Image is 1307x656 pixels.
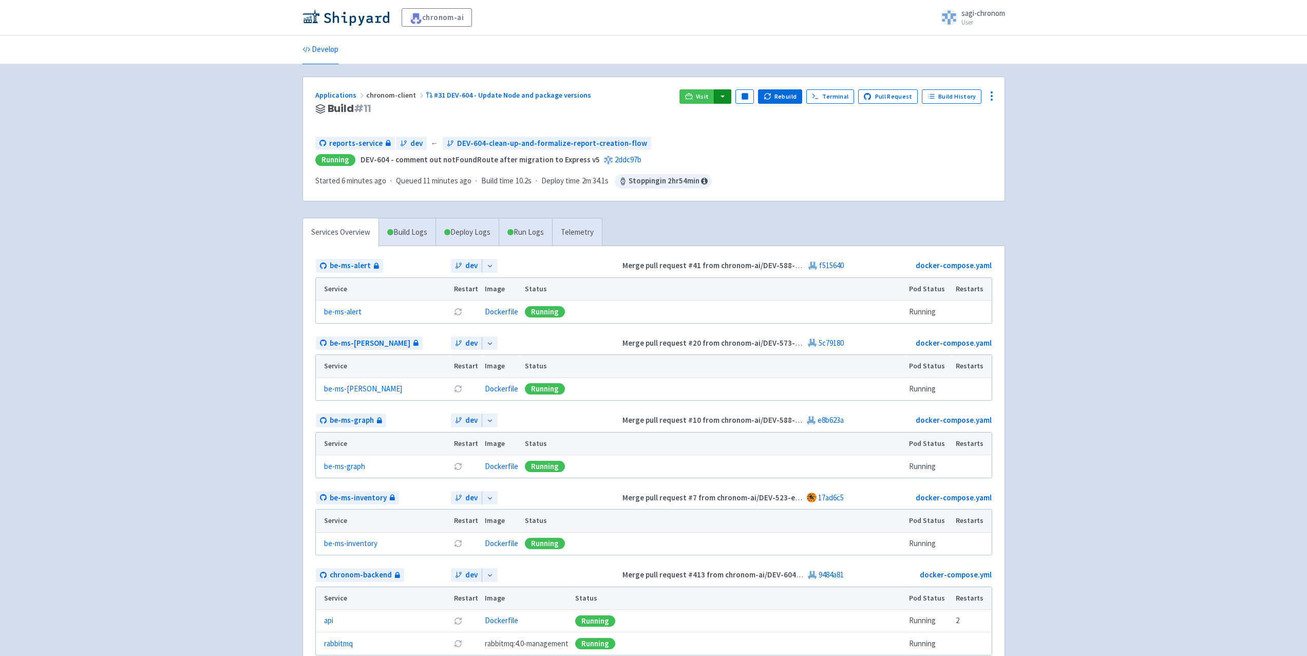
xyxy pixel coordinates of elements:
a: Dockerfile [485,538,518,548]
span: Visit [696,92,709,101]
a: dev [396,137,427,151]
th: Restarts [952,510,991,532]
a: reports-service [315,137,395,151]
th: Pod Status [905,510,952,532]
th: Restarts [952,355,991,378]
th: Restarts [952,433,991,455]
a: be-ms-alert [316,259,383,273]
a: docker-compose.yaml [916,415,992,425]
th: Image [481,587,572,610]
a: be-ms-[PERSON_NAME] [316,336,423,350]
a: be-ms-[PERSON_NAME] [324,383,402,395]
a: be-ms-graph [316,414,386,427]
th: Service [316,433,451,455]
th: Status [521,278,905,301]
button: Restart pod [454,539,462,548]
img: Shipyard logo [302,9,389,26]
th: Status [521,433,905,455]
span: chronom-client [366,90,426,100]
td: Running [905,632,952,655]
strong: Merge pull request #20 from chronom-ai/DEV-573-add-azure-cost-categories [622,338,890,348]
span: reports-service [329,138,383,149]
th: Image [481,278,521,301]
a: Dockerfile [485,307,518,316]
button: Restart pod [454,308,462,316]
a: dev [451,336,482,350]
strong: DEV-604 - comment out notFoundRoute after migration to Express v5 [361,155,600,164]
a: dev [451,568,482,582]
a: Pull Request [858,89,918,104]
span: Queued [396,176,471,185]
strong: Merge pull request #7 from chronom-ai/DEV-523-expand-alert-attributes [622,493,875,502]
th: Service [316,278,451,301]
a: Dockerfile [485,461,518,471]
a: #31 DEV-604 - Update Node and package versions [426,90,593,100]
span: sagi-chronom [961,8,1005,18]
button: Pause [735,89,754,104]
a: be-ms-alert [324,306,362,318]
th: Image [481,355,521,378]
th: Restart [451,355,482,378]
a: 2ddc97b [615,155,641,164]
a: 17ad6c5 [818,493,844,502]
strong: Merge pull request #41 from chronom-ai/DEV-588-fix-anomaly-severity-type [622,260,885,270]
a: chronom-backend [316,568,404,582]
a: Dockerfile [485,384,518,393]
div: · · · [315,174,712,189]
time: 11 minutes ago [423,176,471,185]
span: be-ms-alert [330,260,371,272]
div: Running [575,638,615,649]
a: docker-compose.yaml [916,338,992,348]
th: Image [481,510,521,532]
a: chronom-ai [402,8,472,27]
td: Running [905,301,952,323]
a: 5c79180 [819,338,844,348]
th: Pod Status [905,587,952,610]
button: Restart pod [454,385,462,393]
a: Services Overview [303,218,378,247]
span: rabbitmq:4.0-management [485,638,569,650]
span: dev [465,415,478,426]
time: 6 minutes ago [342,176,386,185]
th: Restart [451,510,482,532]
th: Service [316,510,451,532]
th: Restart [451,433,482,455]
div: Running [525,306,565,317]
strong: Merge pull request #10 from chronom-ai/DEV-588-fix-anomaly-query [622,415,858,425]
a: sagi-chronom User [935,9,1005,26]
th: Service [316,355,451,378]
span: chronom-backend [330,569,392,581]
a: Develop [302,35,338,64]
span: be-ms-graph [330,415,374,426]
div: Running [575,615,615,627]
a: be-ms-inventory [316,491,399,505]
td: Running [905,378,952,400]
a: docker-compose.yml [920,570,992,579]
th: Status [521,510,905,532]
th: Pod Status [905,278,952,301]
td: 2 [952,610,991,632]
span: Build time [481,175,514,187]
a: dev [451,414,482,427]
span: 10.2s [516,175,532,187]
div: Running [315,154,355,166]
span: ← [431,138,439,149]
th: Image [481,433,521,455]
span: be-ms-[PERSON_NAME] [330,338,410,349]
button: Restart pod [454,462,462,471]
th: Status [521,355,905,378]
button: Restart pod [454,617,462,625]
span: DEV-604-clean-up-and-formalize-report-creation-flow [457,138,647,149]
th: Pod Status [905,355,952,378]
th: Restarts [952,587,991,610]
span: Stopping in 2 hr 54 min [615,174,712,189]
th: Restarts [952,278,991,301]
td: Running [905,610,952,632]
th: Service [316,587,451,610]
small: User [961,19,1005,26]
a: Dockerfile [485,615,518,625]
div: Running [525,538,565,549]
a: dev [451,259,482,273]
th: Pod Status [905,433,952,455]
a: f515640 [819,260,844,270]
